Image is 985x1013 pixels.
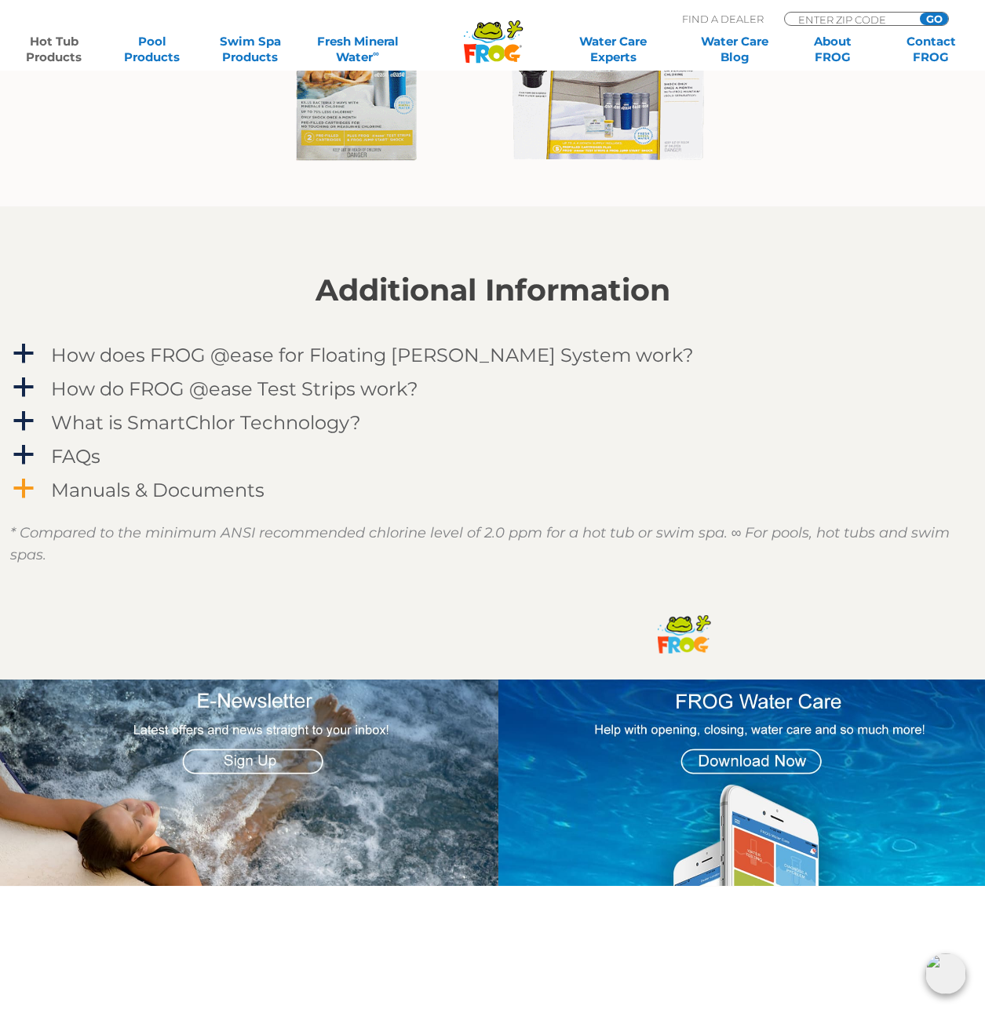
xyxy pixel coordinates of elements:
h2: Additional Information [10,273,976,308]
a: Swim SpaProducts [212,34,288,65]
a: ContactFROG [893,34,969,65]
img: openIcon [925,953,966,994]
a: PoolProducts [114,34,190,65]
a: Fresh MineralWater∞ [310,34,406,65]
em: * Compared to the minimum ANSI recommended chlorine level of 2.0 ppm for a hot tub or swim spa. ∞... [10,524,950,563]
a: Hot TubProducts [16,34,92,65]
h4: Manuals & Documents [51,479,264,501]
sup: ∞ [373,48,379,59]
span: a [12,410,35,433]
a: a How does FROG @ease for Floating [PERSON_NAME] System work? [10,341,976,370]
h4: FAQs [51,446,100,467]
img: frog-products-logo-small [654,605,714,660]
a: AboutFROG [795,34,871,65]
a: a FAQs [10,442,976,471]
h4: How does FROG @ease for Floating [PERSON_NAME] System work? [51,344,694,366]
a: Water CareExperts [551,34,675,65]
a: a What is SmartChlor Technology? [10,408,976,437]
a: Water CareBlog [697,34,773,65]
p: Find A Dealer [682,12,764,26]
h4: How do FROG @ease Test Strips work? [51,378,418,399]
input: GO [920,13,948,25]
h4: What is SmartChlor Technology? [51,412,361,433]
a: a Manuals & Documents [10,476,976,505]
span: a [12,376,35,399]
span: a [12,342,35,366]
span: a [12,443,35,467]
a: a How do FROG @ease Test Strips work? [10,374,976,403]
input: Zip Code Form [797,13,903,26]
span: a [12,477,35,501]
